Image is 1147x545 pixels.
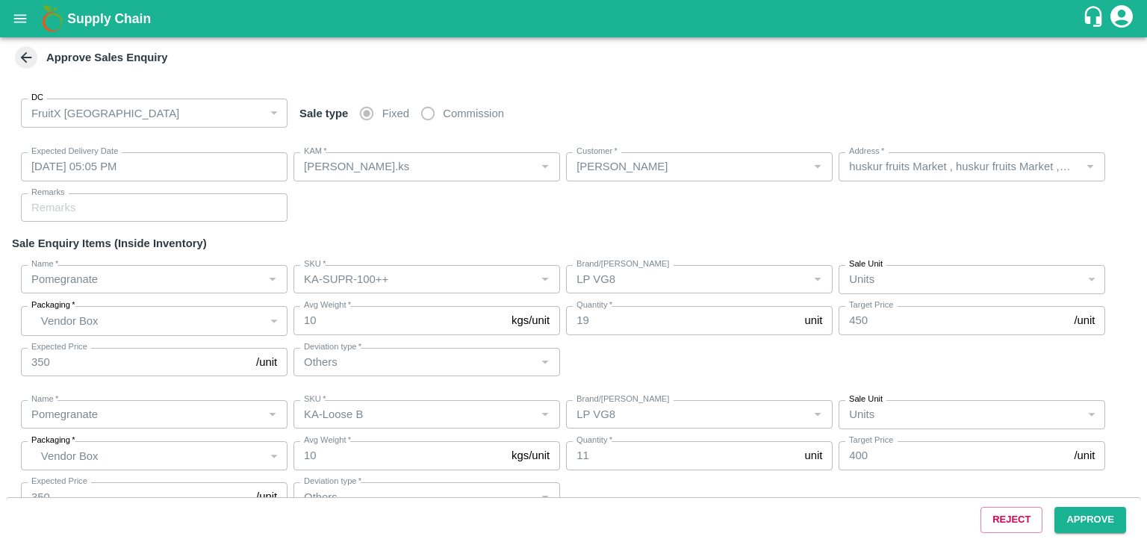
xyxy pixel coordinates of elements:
[1082,5,1108,32] div: customer-support
[849,258,883,270] label: Sale Unit
[1108,3,1135,34] div: account of current user
[804,447,822,464] p: unit
[41,313,264,329] p: Vendor Box
[46,52,168,63] strong: Approve Sales Enquiry
[3,1,37,36] button: open drawer
[31,187,65,199] label: Remarks
[571,270,803,289] input: Create Brand/Marka
[293,108,354,119] span: Sale type
[576,146,618,158] label: Customer
[298,352,531,372] input: Deviation Type
[849,299,893,311] label: Target Price
[849,146,884,158] label: Address
[1074,447,1095,464] p: /unit
[804,312,822,328] p: unit
[1054,507,1126,533] button: Approve
[37,4,67,34] img: logo
[849,406,874,423] p: Units
[304,146,327,158] label: KAM
[571,157,803,176] input: Select KAM & enter 3 characters
[843,157,1076,176] input: Address
[512,447,550,464] p: kgs/unit
[31,341,87,353] label: Expected Price
[21,193,287,222] input: Remarks
[31,476,87,488] label: Expected Price
[67,8,1082,29] a: Supply Chain
[304,435,351,446] label: Avg Weight
[304,341,361,353] label: Deviation type
[256,488,277,505] p: /unit
[304,393,326,405] label: SKU
[298,270,531,289] input: SKU
[849,271,874,287] p: Units
[304,258,326,270] label: SKU
[980,507,1042,533] button: Reject
[576,258,669,270] label: Brand/[PERSON_NAME]
[25,270,258,289] input: Name
[304,476,361,488] label: Deviation type
[576,299,612,311] label: Quantity
[576,393,669,405] label: Brand/[PERSON_NAME]
[31,92,43,104] label: DC
[31,258,58,270] label: Name
[382,105,409,122] span: Fixed
[576,435,612,446] label: Quantity
[41,448,264,464] p: Vendor Box
[31,393,58,405] label: Name
[849,435,893,446] label: Target Price
[67,11,151,26] b: Supply Chain
[256,354,277,370] p: /unit
[293,306,506,334] input: 0.0
[443,105,504,122] span: Commission
[1074,312,1095,328] p: /unit
[31,299,75,311] label: Packaging
[571,405,803,424] input: Create Brand/Marka
[849,393,883,405] label: Sale Unit
[31,435,75,446] label: Packaging
[566,306,798,334] input: 0.0
[566,441,798,470] input: 0.0
[25,405,258,424] input: Name
[298,405,531,424] input: SKU
[512,312,550,328] p: kgs/unit
[304,299,351,311] label: Avg Weight
[12,237,207,249] strong: Sale Enquiry Items (Inside Inventory)
[298,487,531,506] input: Deviation Type
[31,105,179,122] p: FruitX [GEOGRAPHIC_DATA]
[293,441,506,470] input: 0.0
[21,152,277,181] input: Choose date, selected date is Aug 21, 2025
[31,146,118,158] label: Expected Delivery Date
[298,157,531,176] input: KAM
